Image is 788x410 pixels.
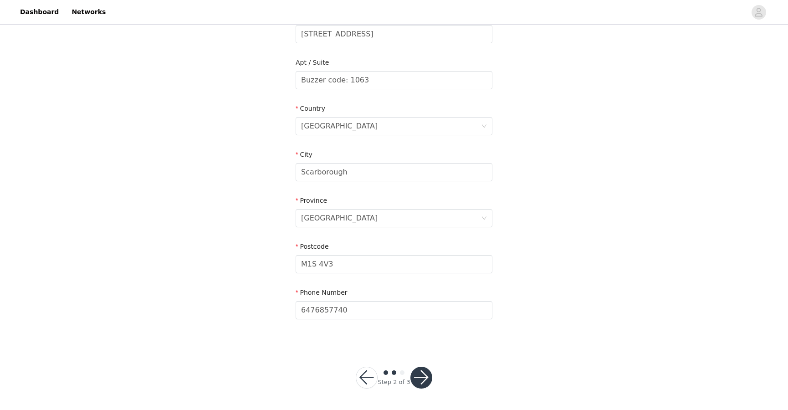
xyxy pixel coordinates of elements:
label: Postcode [296,243,329,250]
i: icon: down [481,123,487,130]
div: Canada [301,118,378,135]
div: Step 2 of 3 [378,378,410,387]
a: Networks [66,2,111,22]
a: Dashboard [15,2,64,22]
div: Ontario [301,210,378,227]
label: Apt / Suite [296,59,329,66]
i: icon: down [481,215,487,222]
div: avatar [754,5,763,20]
label: City [296,151,312,158]
label: Province [296,197,327,204]
label: Phone Number [296,289,348,296]
label: Country [296,105,325,112]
